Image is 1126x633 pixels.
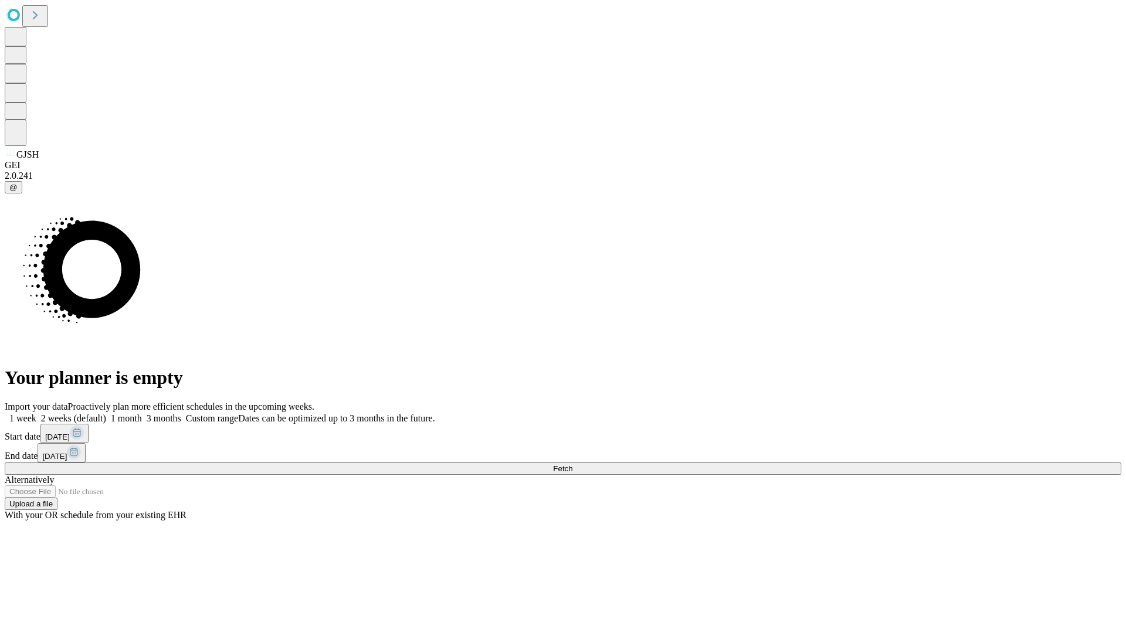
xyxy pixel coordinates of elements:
span: Proactively plan more efficient schedules in the upcoming weeks. [68,401,314,411]
button: Upload a file [5,498,57,510]
span: 2 weeks (default) [41,413,106,423]
div: Start date [5,424,1121,443]
h1: Your planner is empty [5,367,1121,389]
span: 1 month [111,413,142,423]
div: 2.0.241 [5,171,1121,181]
span: 3 months [147,413,181,423]
div: GEI [5,160,1121,171]
span: Custom range [186,413,238,423]
span: Dates can be optimized up to 3 months in the future. [238,413,435,423]
button: @ [5,181,22,193]
span: GJSH [16,149,39,159]
span: Alternatively [5,475,54,485]
span: [DATE] [42,452,67,461]
button: Fetch [5,462,1121,475]
span: @ [9,183,18,192]
button: [DATE] [38,443,86,462]
span: Import your data [5,401,68,411]
span: With your OR schedule from your existing EHR [5,510,186,520]
span: 1 week [9,413,36,423]
span: [DATE] [45,433,70,441]
button: [DATE] [40,424,89,443]
span: Fetch [553,464,572,473]
div: End date [5,443,1121,462]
